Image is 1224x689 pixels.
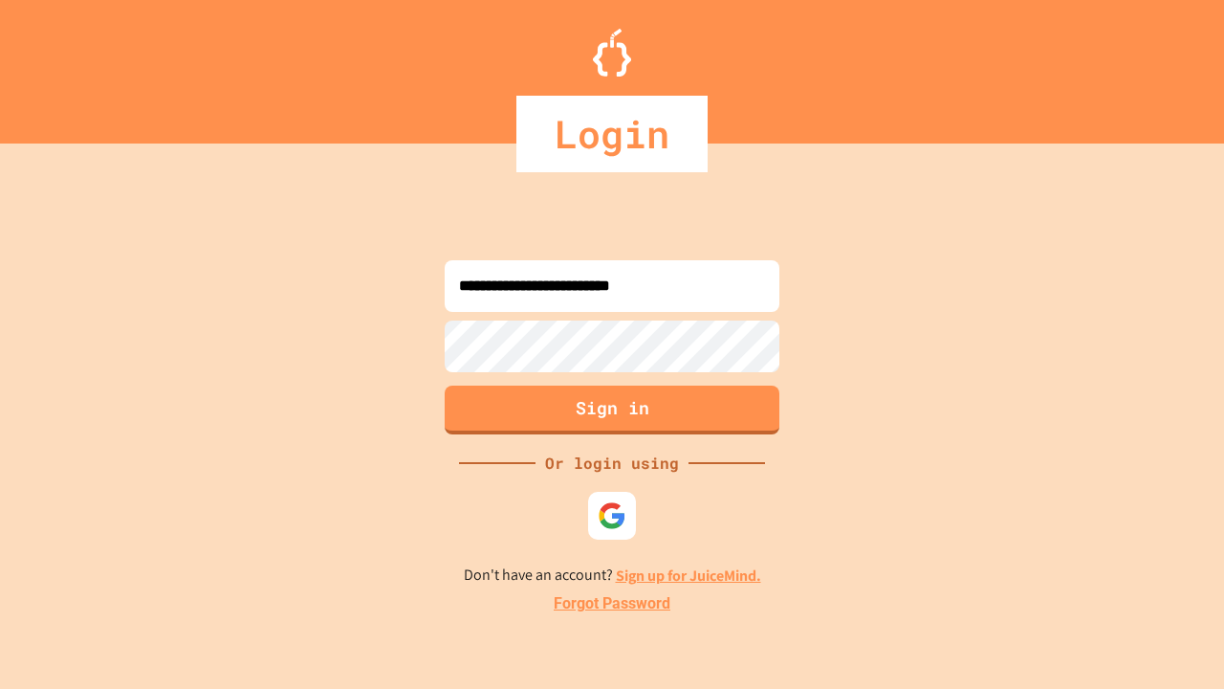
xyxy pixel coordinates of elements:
button: Sign in [445,386,779,434]
div: Or login using [535,452,688,475]
img: google-icon.svg [598,501,626,530]
p: Don't have an account? [464,564,761,588]
img: Logo.svg [593,29,631,77]
a: Sign up for JuiceMind. [616,566,761,586]
div: Login [516,96,708,172]
a: Forgot Password [554,592,670,615]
